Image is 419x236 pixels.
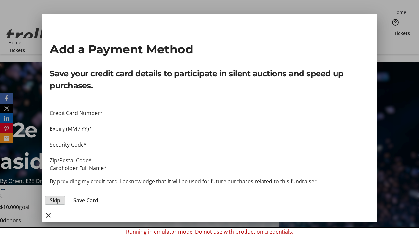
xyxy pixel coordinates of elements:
[50,141,87,148] label: Security Code*
[50,125,92,132] label: Expiry (MM / YY)*
[50,68,369,91] p: Save your credit card details to participate in silent auctions and speed up purchases.
[50,148,369,156] iframe: Secure payment input frame
[50,117,369,125] iframe: Secure payment input frame
[68,196,103,204] button: Save Card
[50,196,60,204] span: Skip
[50,177,369,185] p: By providing my credit card, I acknowledge that it will be used for future purchases related to t...
[50,164,369,172] div: Cardholder Full Name*
[73,196,98,204] span: Save Card
[50,133,369,141] iframe: Secure payment input frame
[50,40,369,58] h2: Add a Payment Method
[45,196,65,205] button: Skip
[42,209,55,222] button: close
[50,109,103,117] label: Credit Card Number*
[50,156,369,164] div: Zip/Postal Code*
